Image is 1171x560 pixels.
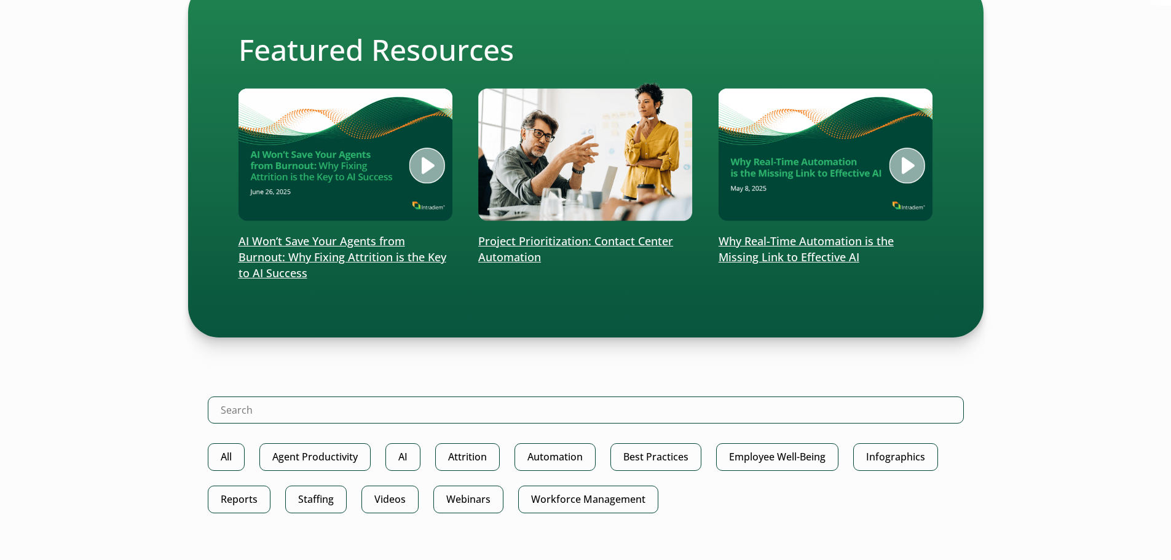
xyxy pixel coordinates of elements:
[239,234,453,282] p: AI Won’t Save Your Agents from Burnout: Why Fixing Attrition is the Key to AI Success
[518,486,658,513] a: Workforce Management
[433,486,503,513] a: Webinars
[610,443,701,471] a: Best Practices
[719,234,933,266] p: Why Real-Time Automation is the Missing Link to Effective AI
[515,443,596,471] a: Automation
[208,486,270,513] a: Reports
[239,32,933,68] h2: Featured Resources
[853,443,938,471] a: Infographics
[435,443,500,471] a: Attrition
[361,486,419,513] a: Videos
[208,396,964,443] form: Search Intradiem
[208,396,964,424] input: Search
[478,234,693,266] p: Project Prioritization: Contact Center Automation
[208,443,245,471] a: All
[259,443,371,471] a: Agent Productivity
[385,443,420,471] a: AI
[478,82,693,266] a: Project Prioritization: Contact Center Automation
[239,82,453,282] a: AI Won’t Save Your Agents from Burnout: Why Fixing Attrition is the Key to AI Success
[716,443,838,471] a: Employee Well-Being
[285,486,347,513] a: Staffing
[719,82,933,266] a: Why Real-Time Automation is the Missing Link to Effective AI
